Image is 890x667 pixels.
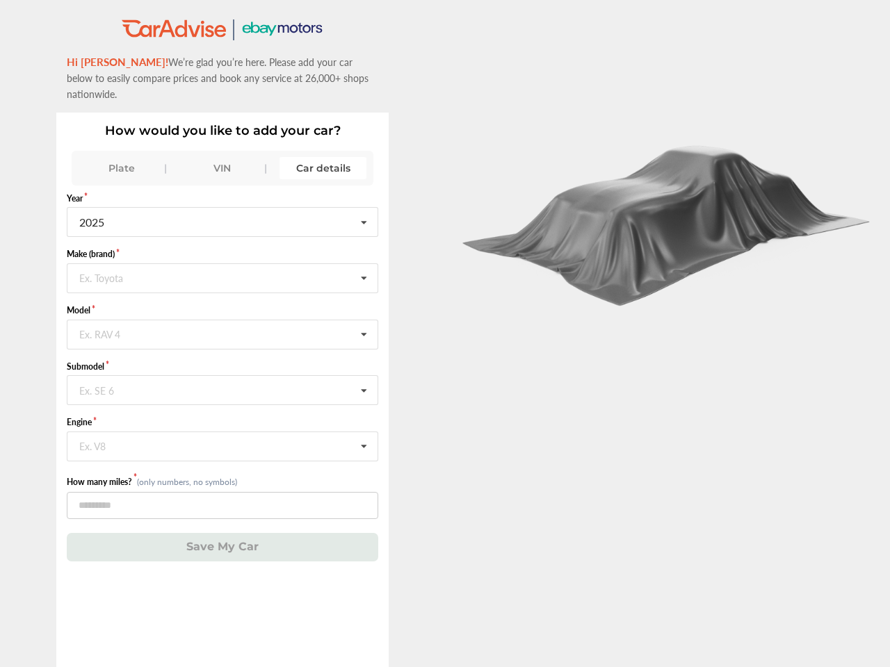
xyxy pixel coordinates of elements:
[179,157,266,179] div: VIN
[67,192,378,204] label: Year
[67,304,378,316] label: Model
[79,157,165,179] div: Plate
[67,361,378,372] label: Submodel
[67,55,369,101] span: We’re glad you’re here. Please add your car below to easily compare prices and book any service a...
[79,217,104,228] div: 2025
[67,123,378,138] p: How would you like to add your car?
[67,248,378,260] label: Make (brand)
[67,416,378,428] label: Engine
[79,272,123,281] div: Ex. Toyota
[280,157,366,179] div: Car details
[137,476,237,488] small: (only numbers, no symbols)
[79,440,106,449] div: Ex. V8
[79,329,120,337] div: Ex. RAV 4
[67,54,168,69] span: Hi [PERSON_NAME]!
[67,476,137,488] label: How many miles?
[454,133,881,306] img: carCoverBlack.2823a3dccd746e18b3f8.png
[79,385,114,393] div: Ex. SE 6
[67,533,378,561] button: Save My Car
